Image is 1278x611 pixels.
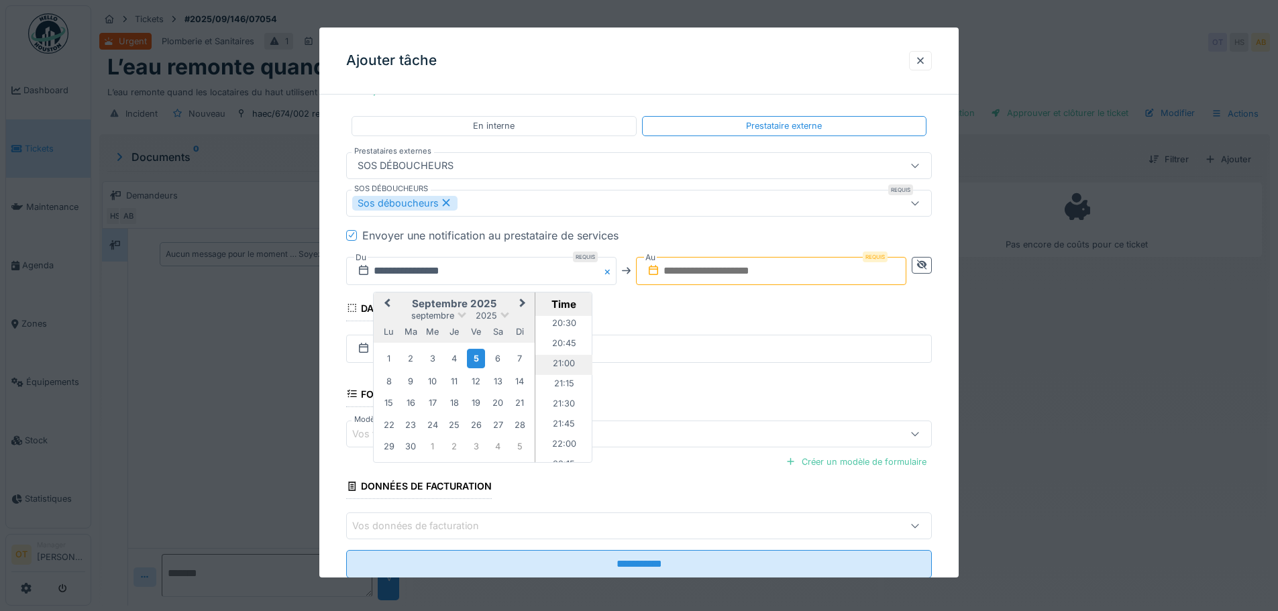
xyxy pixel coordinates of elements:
div: Choose jeudi 18 septembre 2025 [445,394,464,412]
label: SOS DÉBOUCHEURS [352,183,431,195]
div: Choose jeudi 4 septembre 2025 [445,349,464,368]
div: Choose jeudi 25 septembre 2025 [445,416,464,434]
div: Choose dimanche 21 septembre 2025 [511,394,529,412]
div: Choose mardi 23 septembre 2025 [402,416,420,434]
div: Choose mercredi 3 septembre 2025 [423,349,441,368]
div: jeudi [445,323,464,341]
div: Données de facturation [346,476,492,499]
ul: Time [535,316,592,462]
button: Previous Month [375,294,396,315]
label: Au [644,250,657,265]
div: Requis [863,252,888,262]
div: Choose vendredi 3 octobre 2025 [467,437,485,455]
div: Sos déboucheurs [352,196,458,211]
div: Prestataire externe [746,119,822,132]
div: Choose mardi 16 septembre 2025 [402,394,420,412]
label: Du [354,250,368,265]
div: Choose vendredi 26 septembre 2025 [467,416,485,434]
div: mardi [402,323,420,341]
li: 22:15 [535,455,592,476]
h2: septembre 2025 [374,298,535,310]
div: Choose lundi 15 septembre 2025 [380,394,398,412]
div: Choose samedi 13 septembre 2025 [489,372,507,390]
div: Choose mardi 30 septembre 2025 [402,437,420,455]
li: 21:45 [535,415,592,435]
li: 20:30 [535,315,592,335]
div: Choose samedi 4 octobre 2025 [489,437,507,455]
span: 2025 [476,311,497,321]
div: samedi [489,323,507,341]
div: Choose samedi 20 septembre 2025 [489,394,507,412]
li: 22:00 [535,435,592,455]
div: Choose lundi 1 septembre 2025 [380,349,398,368]
li: 20:45 [535,335,592,355]
div: Vos données de facturation [352,518,498,533]
div: lundi [380,323,398,341]
div: Choose vendredi 12 septembre 2025 [467,372,485,390]
label: Prestataires externes [352,146,434,157]
div: Month septembre, 2025 [378,347,531,457]
button: Next Month [513,294,535,315]
div: Choose lundi 22 septembre 2025 [380,416,398,434]
div: Choose samedi 27 septembre 2025 [489,416,507,434]
label: Modèles de formulaires [352,414,443,425]
div: Choose mercredi 17 septembre 2025 [423,394,441,412]
div: Choose jeudi 11 septembre 2025 [445,372,464,390]
div: Time [539,298,588,311]
div: Créer un modèle de formulaire [780,453,932,471]
div: En interne [473,119,515,132]
div: Choose mercredi 10 septembre 2025 [423,372,441,390]
div: Choose dimanche 5 octobre 2025 [511,437,529,455]
div: Choose mardi 9 septembre 2025 [402,372,420,390]
div: Choose dimanche 28 septembre 2025 [511,416,529,434]
div: Choose dimanche 7 septembre 2025 [511,349,529,368]
div: Choose dimanche 14 septembre 2025 [511,372,529,390]
li: 21:30 [535,395,592,415]
div: mercredi [423,323,441,341]
div: Requis [573,252,598,262]
div: Date de fin prévue de la tâche [346,298,523,321]
div: Choose samedi 6 septembre 2025 [489,349,507,368]
div: Choose lundi 29 septembre 2025 [380,437,398,455]
div: Choose mercredi 24 septembre 2025 [423,416,441,434]
div: Vos formulaires [352,427,442,441]
li: 21:15 [535,375,592,395]
div: vendredi [467,323,485,341]
div: Formulaires [346,384,428,407]
div: dimanche [511,323,529,341]
button: Close [602,257,617,285]
div: Choose vendredi 5 septembre 2025 [467,349,485,368]
div: Choose lundi 8 septembre 2025 [380,372,398,390]
h3: Ajouter tâche [346,52,437,69]
div: Choose jeudi 2 octobre 2025 [445,437,464,455]
span: septembre [411,311,454,321]
div: Choose mardi 2 septembre 2025 [402,349,420,368]
div: Envoyer une notification au prestataire de services [362,227,619,243]
div: SOS DÉBOUCHEURS [352,158,459,173]
div: Choose vendredi 19 septembre 2025 [467,394,485,412]
div: Requis [888,184,913,195]
li: 21:00 [535,355,592,375]
div: Choose mercredi 1 octobre 2025 [423,437,441,455]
